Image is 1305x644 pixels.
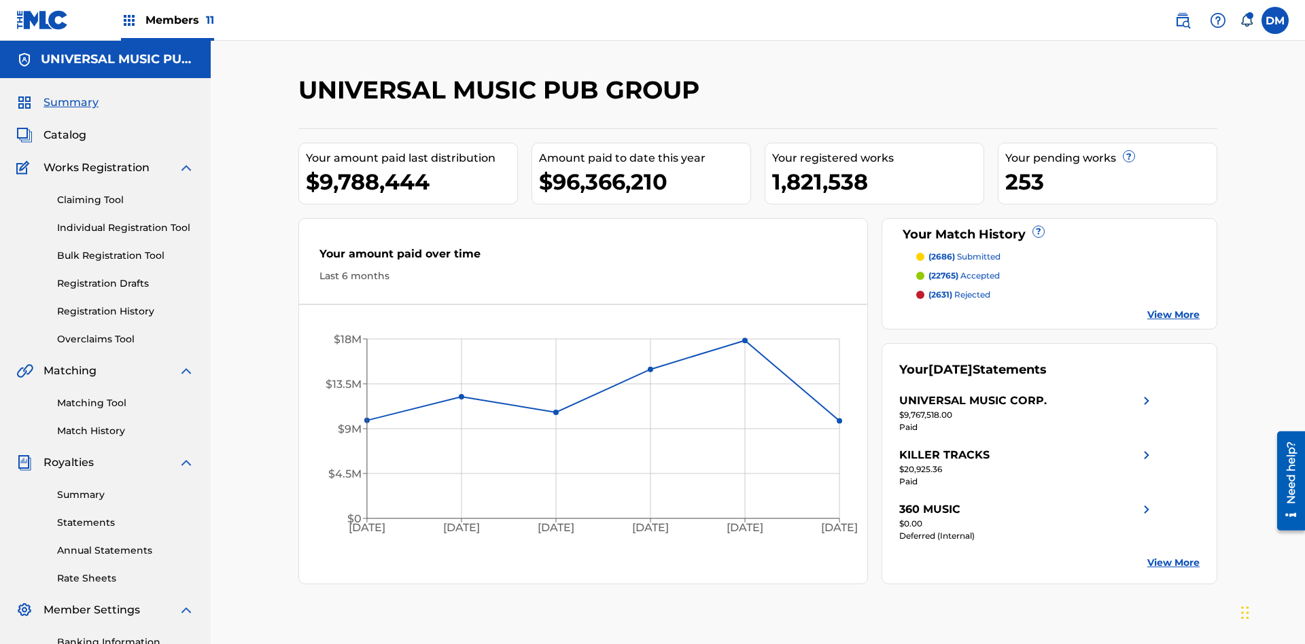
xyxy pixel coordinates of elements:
[538,522,574,535] tspan: [DATE]
[16,602,33,618] img: Member Settings
[916,251,1200,263] a: (2686) submitted
[178,454,194,471] img: expand
[1147,556,1200,570] a: View More
[41,52,194,67] h5: UNIVERSAL MUSIC PUB GROUP
[1033,226,1044,237] span: ?
[57,424,194,438] a: Match History
[899,530,1155,542] div: Deferred (Internal)
[1138,501,1155,518] img: right chevron icon
[1261,7,1289,34] div: User Menu
[632,522,669,535] tspan: [DATE]
[16,94,99,111] a: SummarySummary
[1005,166,1217,197] div: 253
[899,421,1155,433] div: Paid
[57,488,194,502] a: Summary
[16,454,33,471] img: Royalties
[43,454,94,471] span: Royalties
[899,476,1155,488] div: Paid
[16,160,34,176] img: Works Registration
[899,226,1200,244] div: Your Match History
[899,518,1155,530] div: $0.00
[57,332,194,346] a: Overclaims Tool
[928,362,973,377] span: [DATE]
[916,289,1200,301] a: (2631) rejected
[1210,12,1226,29] img: help
[338,423,362,435] tspan: $9M
[928,251,955,262] span: (2686)
[178,602,194,618] img: expand
[16,10,69,30] img: MLC Logo
[145,12,214,28] span: Members
[16,52,33,68] img: Accounts
[57,396,194,410] a: Matching Tool
[1204,7,1232,34] div: Help
[16,127,86,143] a: CatalogCatalog
[1138,393,1155,409] img: right chevron icon
[822,522,858,535] tspan: [DATE]
[1169,7,1196,34] a: Public Search
[57,249,194,263] a: Bulk Registration Tool
[539,166,750,197] div: $96,366,210
[319,246,847,269] div: Your amount paid over time
[1124,151,1134,162] span: ?
[57,193,194,207] a: Claiming Tool
[539,150,750,166] div: Amount paid to date this year
[57,221,194,235] a: Individual Registration Tool
[298,75,706,105] h2: UNIVERSAL MUSIC PUB GROUP
[57,276,194,291] a: Registration Drafts
[1237,579,1305,644] iframe: Chat Widget
[899,447,1155,488] a: KILLER TRACKSright chevron icon$20,925.36Paid
[928,270,1000,282] p: accepted
[121,12,137,29] img: Top Rightsholders
[899,361,1047,379] div: Your Statements
[16,94,33,111] img: Summary
[928,251,1000,263] p: submitted
[772,166,984,197] div: 1,821,538
[727,522,763,535] tspan: [DATE]
[899,501,960,518] div: 360 MUSIC
[178,363,194,379] img: expand
[334,333,362,346] tspan: $18M
[772,150,984,166] div: Your registered works
[43,94,99,111] span: Summary
[43,160,150,176] span: Works Registration
[899,463,1155,476] div: $20,925.36
[43,602,140,618] span: Member Settings
[899,393,1047,409] div: UNIVERSAL MUSIC CORP.
[1005,150,1217,166] div: Your pending works
[57,304,194,319] a: Registration History
[43,127,86,143] span: Catalog
[1241,592,1249,633] div: Drag
[899,393,1155,433] a: UNIVERSAL MUSIC CORP.right chevron icon$9,767,518.00Paid
[319,269,847,283] div: Last 6 months
[899,409,1155,421] div: $9,767,518.00
[1138,447,1155,463] img: right chevron icon
[1240,14,1253,27] div: Notifications
[349,522,385,535] tspan: [DATE]
[206,14,214,26] span: 11
[306,166,517,197] div: $9,788,444
[899,447,990,463] div: KILLER TRACKS
[1174,12,1191,29] img: search
[16,363,33,379] img: Matching
[928,289,952,300] span: (2631)
[347,512,362,525] tspan: $0
[57,571,194,586] a: Rate Sheets
[899,501,1155,542] a: 360 MUSICright chevron icon$0.00Deferred (Internal)
[178,160,194,176] img: expand
[916,270,1200,282] a: (22765) accepted
[928,270,958,281] span: (22765)
[43,363,97,379] span: Matching
[16,127,33,143] img: Catalog
[306,150,517,166] div: Your amount paid last distribution
[57,516,194,530] a: Statements
[928,289,990,301] p: rejected
[1267,426,1305,537] iframe: Resource Center
[326,378,362,391] tspan: $13.5M
[57,543,194,558] a: Annual Statements
[1147,308,1200,322] a: View More
[328,467,362,480] tspan: $4.5M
